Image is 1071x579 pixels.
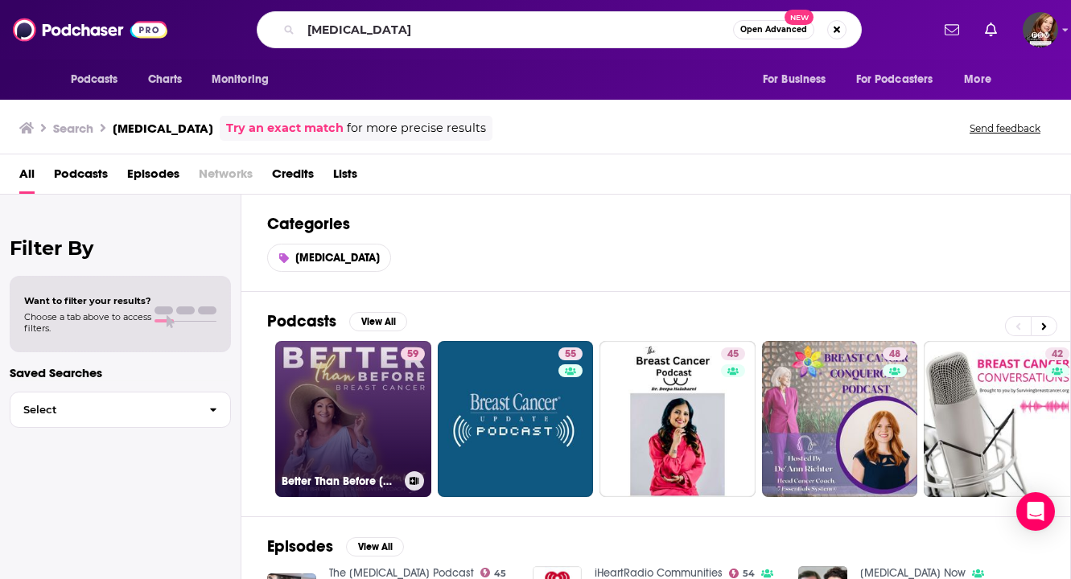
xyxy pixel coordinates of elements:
a: 55 [438,341,594,497]
a: Show notifications dropdown [978,16,1003,43]
h2: Filter By [10,236,231,260]
a: EpisodesView All [267,536,404,556]
div: Open Intercom Messenger [1016,492,1055,531]
span: Select [10,404,196,415]
h2: Podcasts [267,311,336,331]
a: Charts [138,64,192,95]
span: 45 [494,570,506,577]
button: open menu [953,64,1011,95]
a: Episodes [127,161,179,194]
span: Networks [199,161,253,194]
h3: Search [53,121,93,136]
a: 45 [480,568,507,577]
a: PodcastsView All [267,311,407,331]
h3: [MEDICAL_DATA] [113,121,213,136]
span: 55 [565,347,576,363]
a: 45 [599,341,756,497]
span: More [964,68,991,91]
img: User Profile [1023,12,1058,47]
a: Try an exact match [226,119,344,138]
span: For Business [763,68,826,91]
span: Podcasts [71,68,118,91]
input: Search podcasts, credits, & more... [301,17,733,43]
button: open menu [752,64,847,95]
img: Podchaser - Follow, Share and Rate Podcasts [13,14,167,45]
button: View All [346,537,404,556]
a: 59Better Than Before [MEDICAL_DATA] with The [MEDICAL_DATA] Recovery Coach [275,341,431,497]
a: 54 [729,569,756,578]
a: 45 [721,347,745,360]
button: open menu [60,64,139,95]
button: View All [349,312,407,331]
span: Open Advanced [740,26,807,34]
a: Podcasts [54,161,108,194]
button: Show profile menu [1023,12,1058,47]
span: [MEDICAL_DATA] [295,251,380,265]
span: New [785,10,814,25]
div: Search podcasts, credits, & more... [257,11,862,48]
a: Credits [272,161,314,194]
span: Charts [148,68,183,91]
span: 59 [407,347,418,363]
span: Choose a tab above to access filters. [24,311,151,334]
button: Send feedback [965,121,1045,135]
a: 48 [762,341,918,497]
span: Logged in as pamelastevensmedia [1023,12,1058,47]
h2: Episodes [267,536,333,556]
span: 54 [743,570,755,577]
a: All [19,161,35,194]
a: Lists [333,161,357,194]
p: Saved Searches [10,365,231,380]
a: [MEDICAL_DATA] [267,244,391,272]
h3: Better Than Before [MEDICAL_DATA] with The [MEDICAL_DATA] Recovery Coach [282,474,398,488]
a: 55 [558,347,583,360]
button: open menu [200,64,290,95]
button: Select [10,392,231,428]
span: 45 [727,347,739,363]
button: open menu [846,64,957,95]
a: 42 [1045,347,1069,360]
span: 48 [889,347,900,363]
a: 48 [883,347,907,360]
span: Monitoring [212,68,269,91]
h2: Categories [267,214,1044,234]
span: Want to filter your results? [24,295,151,306]
span: for more precise results [347,119,486,138]
button: Open AdvancedNew [733,20,814,39]
span: For Podcasters [856,68,933,91]
span: 42 [1052,347,1063,363]
a: 59 [401,347,425,360]
a: Show notifications dropdown [938,16,966,43]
